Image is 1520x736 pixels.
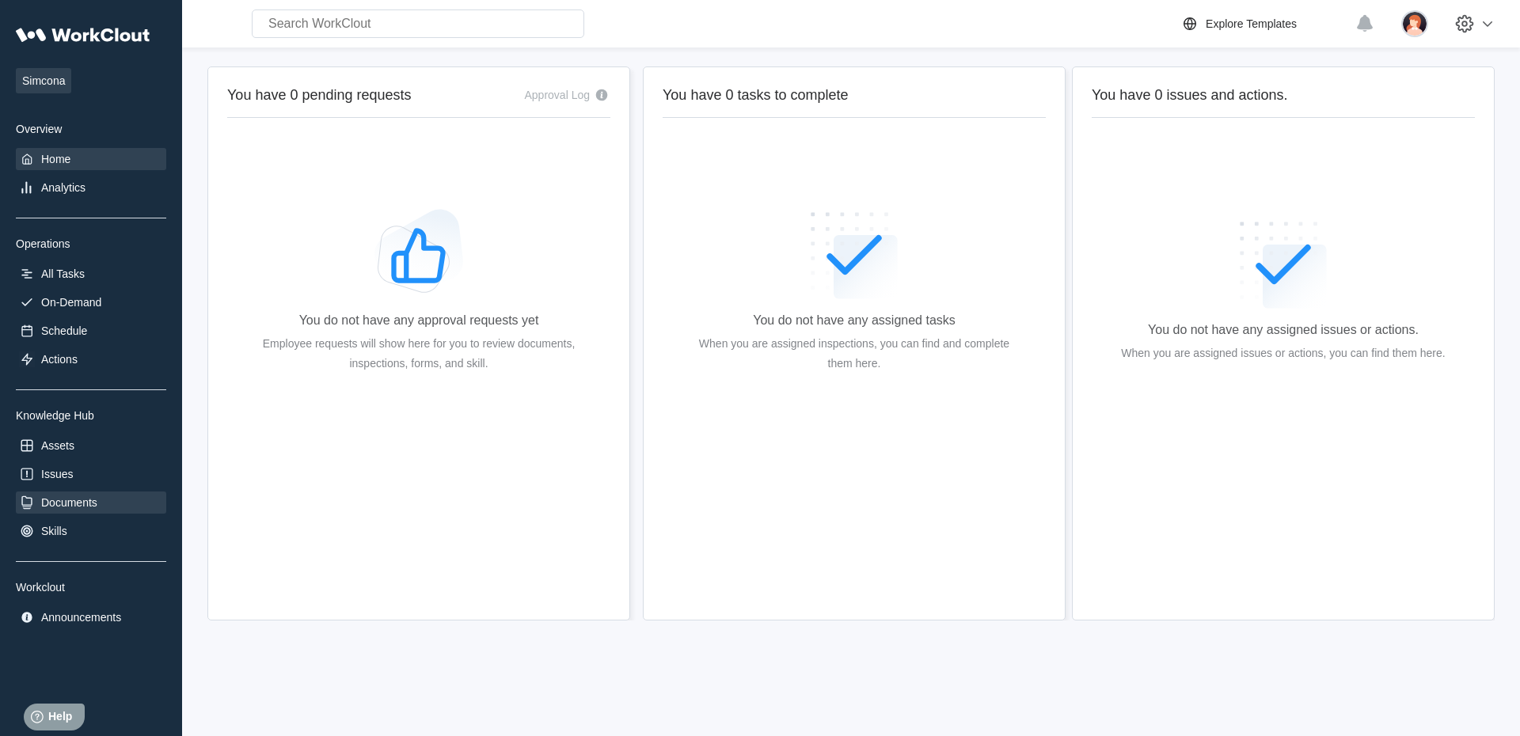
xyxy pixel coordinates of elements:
[1401,10,1428,37] img: user-2.png
[16,409,166,422] div: Knowledge Hub
[41,353,78,366] div: Actions
[41,468,73,480] div: Issues
[41,181,85,194] div: Analytics
[753,313,956,328] div: You do not have any assigned tasks
[16,320,166,342] a: Schedule
[41,296,101,309] div: On-Demand
[16,463,166,485] a: Issues
[1121,343,1445,363] div: When you are assigned issues or actions, you can find them here.
[252,9,584,38] input: Search WorkClout
[16,176,166,199] a: Analytics
[41,496,97,509] div: Documents
[16,520,166,542] a: Skills
[227,86,412,104] h2: You have 0 pending requests
[41,525,67,537] div: Skills
[41,439,74,452] div: Assets
[1148,323,1419,337] div: You do not have any assigned issues or actions.
[524,89,590,101] div: Approval Log
[663,86,1046,104] h2: You have 0 tasks to complete
[16,606,166,628] a: Announcements
[41,267,85,280] div: All Tasks
[16,237,166,250] div: Operations
[16,434,166,457] a: Assets
[16,581,166,594] div: Workclout
[16,263,166,285] a: All Tasks
[16,68,71,93] span: Simcona
[1092,86,1475,104] h2: You have 0 issues and actions.
[41,153,70,165] div: Home
[253,334,585,374] div: Employee requests will show here for you to review documents, inspections, forms, and skill.
[16,123,166,135] div: Overview
[16,148,166,170] a: Home
[16,348,166,370] a: Actions
[299,313,539,328] div: You do not have any approval requests yet
[41,324,87,337] div: Schedule
[16,291,166,313] a: On-Demand
[688,334,1020,374] div: When you are assigned inspections, you can find and complete them here.
[1180,14,1347,33] a: Explore Templates
[41,611,121,624] div: Announcements
[1206,17,1297,30] div: Explore Templates
[16,491,166,514] a: Documents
